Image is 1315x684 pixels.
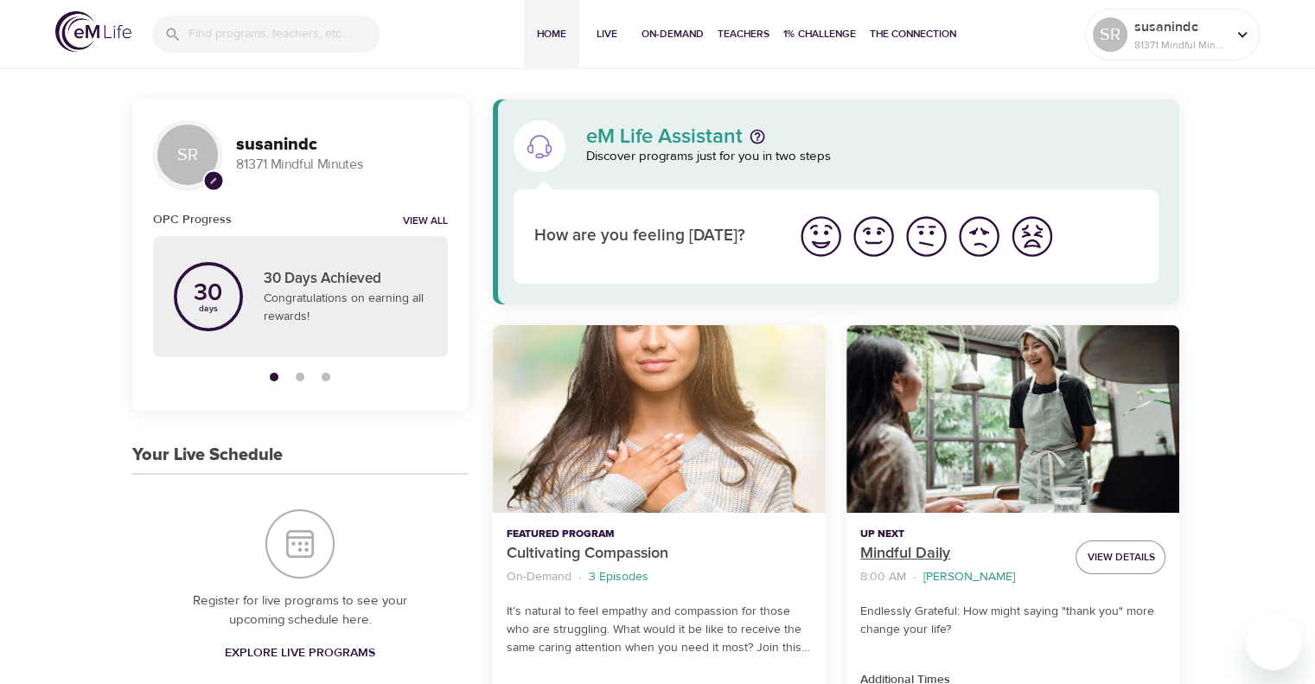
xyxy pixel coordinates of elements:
img: ok [903,213,950,260]
p: Up Next [860,527,1062,542]
span: 1% Challenge [783,25,856,43]
p: eM Life Assistant [586,126,743,147]
img: good [850,213,897,260]
img: great [797,213,845,260]
span: Home [531,25,572,43]
p: days [194,305,222,312]
button: Mindful Daily [846,325,1179,513]
p: Endlessly Grateful: How might saying "thank you" more change your life? [860,603,1165,639]
span: View Details [1087,548,1154,566]
p: 30 [194,281,222,305]
p: 30 Days Achieved [264,268,427,291]
button: View Details [1076,540,1165,574]
p: 3 Episodes [589,568,648,586]
span: On-Demand [642,25,704,43]
p: 81371 Mindful Minutes [236,155,448,175]
p: susanindc [1134,16,1226,37]
p: Congratulations on earning all rewards! [264,290,427,326]
p: On-Demand [507,568,571,586]
span: Teachers [718,25,769,43]
h6: OPC Progress [153,210,232,229]
img: bad [955,213,1003,260]
p: Register for live programs to see your upcoming schedule here. [167,591,434,630]
img: logo [55,11,131,52]
span: The Connection [870,25,956,43]
li: · [913,566,916,589]
p: 8:00 AM [860,568,906,586]
nav: breadcrumb [860,566,1062,589]
button: I'm feeling ok [900,210,953,263]
p: Mindful Daily [860,542,1062,566]
button: I'm feeling great [795,210,847,263]
h3: susanindc [236,135,448,155]
iframe: Button to launch messaging window [1246,615,1301,670]
p: 81371 Mindful Minutes [1134,37,1226,53]
span: Live [586,25,628,43]
button: I'm feeling worst [1005,210,1058,263]
img: Your Live Schedule [265,509,335,579]
p: Discover programs just for you in two steps [586,147,1159,167]
p: [PERSON_NAME] [923,568,1015,586]
a: Explore Live Programs [218,637,382,669]
button: I'm feeling good [847,210,900,263]
h3: Your Live Schedule [132,445,283,465]
nav: breadcrumb [507,566,812,589]
div: SR [1093,17,1127,52]
img: eM Life Assistant [526,132,553,160]
input: Find programs, teachers, etc... [188,16,380,53]
p: Featured Program [507,527,812,542]
span: Explore Live Programs [225,642,375,664]
p: Cultivating Compassion [507,542,812,566]
p: How are you feeling [DATE]? [534,224,774,249]
a: View all notifications [403,214,448,229]
button: Cultivating Compassion [493,325,826,513]
p: It’s natural to feel empathy and compassion for those who are struggling. What would it be like t... [507,603,812,657]
li: · [578,566,582,589]
div: SR [153,120,222,189]
img: worst [1008,213,1056,260]
button: I'm feeling bad [953,210,1005,263]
